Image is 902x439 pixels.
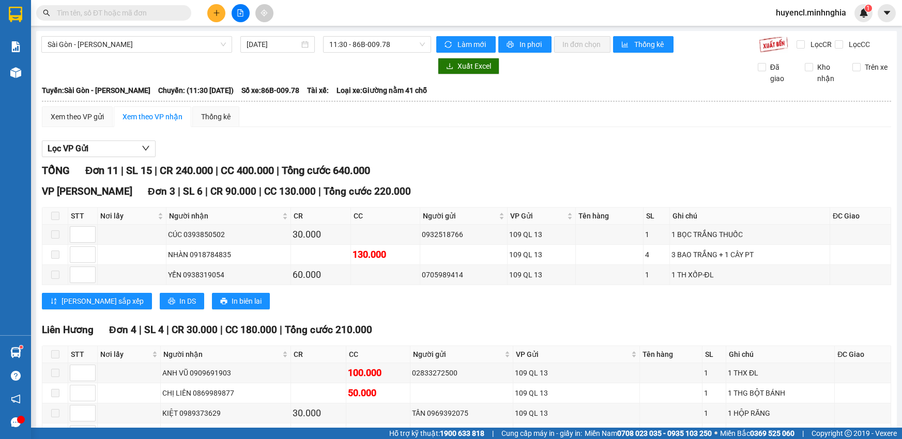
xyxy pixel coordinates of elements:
[207,4,225,22] button: plus
[318,185,321,197] span: |
[163,349,280,360] span: Người nhận
[704,367,725,379] div: 1
[634,39,665,50] span: Thống kê
[42,140,156,157] button: Lọc VP Gửi
[261,9,268,17] span: aim
[440,429,484,437] strong: 1900 633 818
[726,346,835,363] th: Ghi chú
[20,346,23,349] sup: 1
[671,249,828,260] div: 3 BAO TRẮNG + 1 CÂY PT
[702,346,727,363] th: SL
[644,208,669,225] th: SL
[422,269,505,280] div: 0705989414
[412,407,512,419] div: TẦN 0969392075
[585,428,712,439] span: Miền Nam
[509,249,574,260] div: 109 QL 13
[802,428,804,439] span: |
[179,295,196,307] span: In DS
[42,324,94,336] span: Liên Hương
[139,324,142,336] span: |
[768,6,854,19] span: huyencl.minhnghia
[498,36,552,53] button: printerIn phơi
[704,387,725,399] div: 1
[10,41,21,52] img: solution-icon
[329,37,425,52] span: 11:30 - 86B-009.78
[348,366,408,380] div: 100.000
[168,249,289,260] div: NHÀN 0918784835
[9,7,22,22] img: logo-vxr
[457,60,491,72] span: Xuất Excel
[645,269,667,280] div: 1
[845,39,872,50] span: Lọc CC
[728,387,833,399] div: 1 THG BỘT BÁNH
[519,39,543,50] span: In phơi
[513,363,640,383] td: 109 QL 13
[205,185,208,197] span: |
[438,58,499,74] button: downloadXuất Excel
[121,164,124,177] span: |
[671,269,828,280] div: 1 TH XỐP-ĐL
[293,227,349,242] div: 30.000
[155,164,157,177] span: |
[225,324,277,336] span: CC 180.000
[168,269,289,280] div: YẾN 0938319054
[168,297,175,306] span: printer
[51,111,104,122] div: Xem theo VP gửi
[210,185,256,197] span: CR 90.000
[351,208,421,225] th: CC
[508,245,576,265] td: 109 QL 13
[62,295,144,307] span: [PERSON_NAME] sắp xếp
[866,5,870,12] span: 1
[554,36,610,53] button: In đơn chọn
[348,386,408,400] div: 50.000
[10,347,21,358] img: warehouse-icon
[42,164,70,177] span: TỔNG
[85,164,118,177] span: Đơn 11
[515,367,638,379] div: 109 QL 13
[645,229,667,240] div: 1
[307,85,329,96] span: Tài xế:
[142,144,150,152] span: down
[766,61,797,84] span: Đã giao
[413,349,503,360] span: Người gửi
[291,346,346,363] th: CR
[806,39,833,50] span: Lọc CR
[168,229,289,240] div: CÚC 0393850502
[728,367,833,379] div: 1 THX ĐL
[865,5,872,12] sup: 1
[169,210,280,222] span: Người nhận
[166,324,169,336] span: |
[640,346,702,363] th: Tên hàng
[221,164,274,177] span: CC 400.000
[212,293,270,309] button: printerIn biên lai
[621,41,630,49] span: bar-chart
[714,431,717,435] span: ⚪️
[507,41,515,49] span: printer
[337,85,427,96] span: Loại xe: Giường nằm 41 chỗ
[671,229,828,240] div: 1 BỌC TRẮNG THUỐC
[704,407,725,419] div: 1
[11,394,21,404] span: notification
[830,208,891,225] th: ĐC Giao
[613,36,674,53] button: bar-chartThống kê
[11,371,21,381] span: question-circle
[144,324,164,336] span: SL 4
[285,324,372,336] span: Tổng cước 210.000
[882,8,892,18] span: caret-down
[513,403,640,424] td: 109 QL 13
[48,37,226,52] span: Sài Gòn - Phan Rí
[277,164,279,177] span: |
[509,269,574,280] div: 109 QL 13
[109,324,136,336] span: Đơn 4
[220,324,223,336] span: |
[412,367,512,379] div: 02833272500
[576,208,644,225] th: Tên hàng
[183,185,203,197] span: SL 6
[48,142,88,155] span: Lọc VP Gửi
[457,39,487,50] span: Làm mới
[241,85,299,96] span: Số xe: 86B-009.78
[201,111,231,122] div: Thống kê
[750,429,794,437] strong: 0369 525 060
[510,210,565,222] span: VP Gửi
[220,297,227,306] span: printer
